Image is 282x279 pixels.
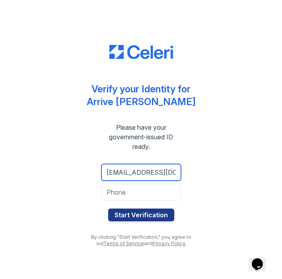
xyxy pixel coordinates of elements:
[103,240,144,246] a: Terms of Service
[86,234,197,247] div: By clicking "Start Verification," you agree to our and
[86,123,197,151] div: Please have your government-issued ID ready.
[109,45,173,59] img: CE_Logo_Blue-a8612792a0a2168367f1c8372b55b34899dd931a85d93a1a3d3e32e68fde9ad4.png
[108,209,174,221] button: Start Verification
[101,164,181,181] input: Email
[87,83,196,108] div: Verify your Identity for Arrive [PERSON_NAME]
[249,247,274,271] iframe: chat widget
[101,184,181,201] input: Phone
[153,240,186,246] a: Privacy Policy.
